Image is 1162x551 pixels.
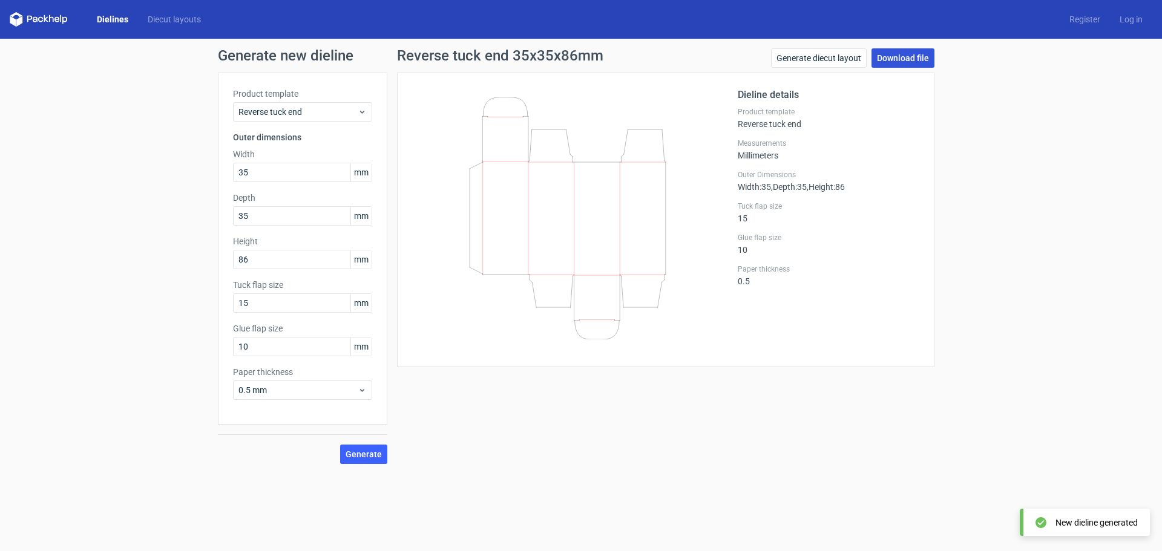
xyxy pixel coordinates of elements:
[350,337,372,356] span: mm
[1060,13,1110,25] a: Register
[350,294,372,312] span: mm
[218,48,944,63] h1: Generate new dieline
[233,366,372,378] label: Paper thickness
[771,182,807,192] span: , Depth : 35
[771,48,867,68] a: Generate diecut layout
[233,131,372,143] h3: Outer dimensions
[738,107,919,117] label: Product template
[238,106,358,118] span: Reverse tuck end
[738,88,919,102] h2: Dieline details
[87,13,138,25] a: Dielines
[340,445,387,464] button: Generate
[871,48,934,68] a: Download file
[738,139,919,148] label: Measurements
[738,107,919,129] div: Reverse tuck end
[1055,517,1138,529] div: New dieline generated
[346,450,382,458] span: Generate
[233,88,372,100] label: Product template
[738,201,919,223] div: 15
[350,163,372,181] span: mm
[233,148,372,160] label: Width
[397,48,603,63] h1: Reverse tuck end 35x35x86mm
[233,322,372,334] label: Glue flap size
[807,182,845,192] span: , Height : 86
[738,233,919,243] label: Glue flap size
[350,250,372,269] span: mm
[738,264,919,274] label: Paper thickness
[233,192,372,204] label: Depth
[233,235,372,247] label: Height
[233,279,372,291] label: Tuck flap size
[738,170,919,180] label: Outer Dimensions
[238,384,358,396] span: 0.5 mm
[738,201,919,211] label: Tuck flap size
[138,13,211,25] a: Diecut layouts
[1110,13,1152,25] a: Log in
[738,264,919,286] div: 0.5
[738,182,771,192] span: Width : 35
[738,139,919,160] div: Millimeters
[350,207,372,225] span: mm
[738,233,919,255] div: 10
